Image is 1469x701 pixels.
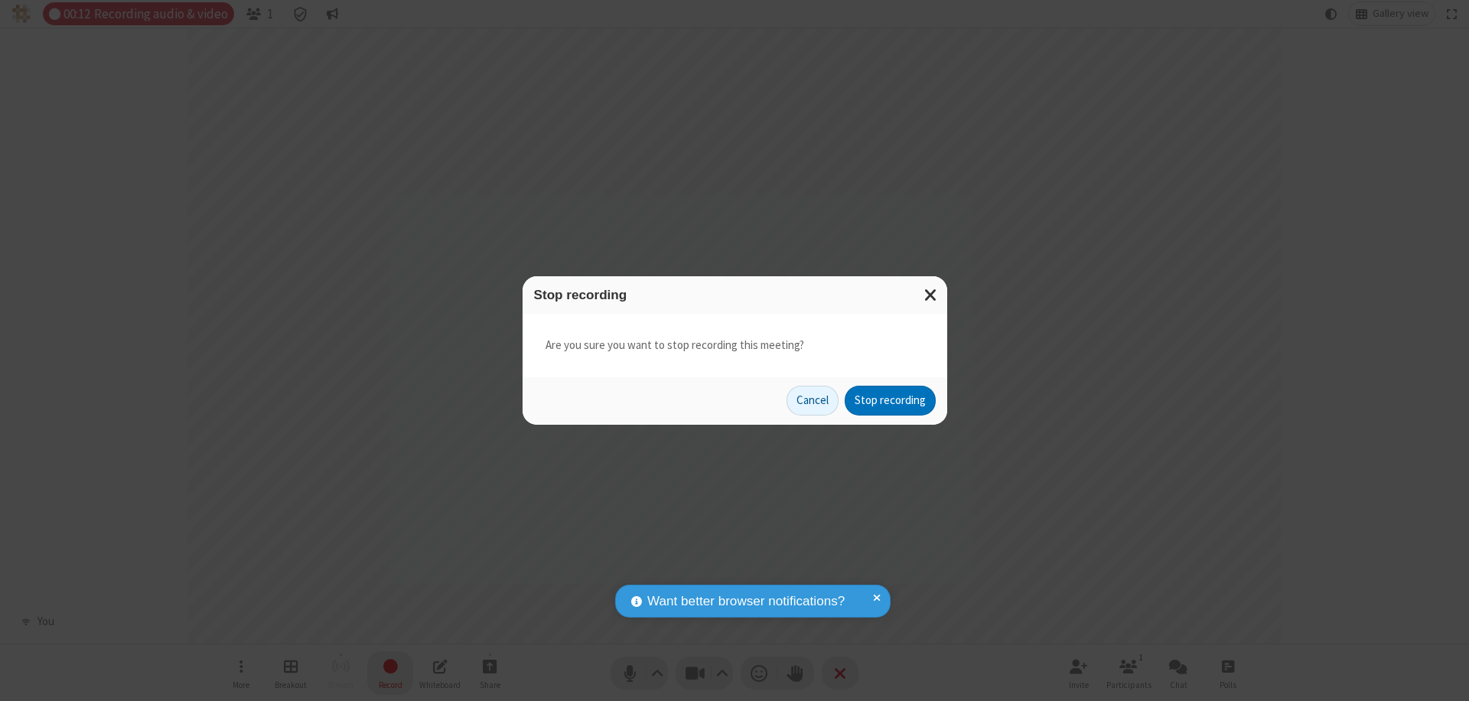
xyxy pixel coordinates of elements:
button: Stop recording [845,386,936,416]
div: Are you sure you want to stop recording this meeting? [523,314,947,377]
button: Close modal [915,276,947,314]
span: Want better browser notifications? [647,592,845,611]
button: Cancel [787,386,839,416]
h3: Stop recording [534,288,936,302]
